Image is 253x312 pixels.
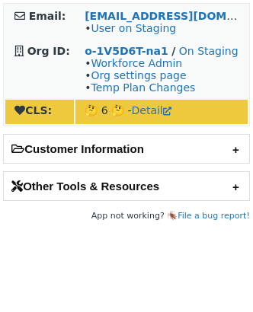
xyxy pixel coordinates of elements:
h2: Customer Information [4,135,249,163]
h2: Other Tools & Resources [4,172,249,200]
a: Workforce Admin [91,57,182,69]
a: Detail [132,104,171,116]
a: Org settings page [91,69,186,81]
strong: / [171,45,175,57]
span: • • • [85,57,195,94]
a: o-1V5D6T-na1 [85,45,168,57]
strong: Email: [29,10,66,22]
strong: CLS: [14,104,52,116]
footer: App not working? 🪳 [3,209,250,224]
a: On Staging [179,45,239,57]
td: 🤔 6 🤔 - [75,100,248,124]
a: User on Staging [91,22,176,34]
a: Temp Plan Changes [91,81,195,94]
span: • [85,22,176,34]
strong: Org ID: [27,45,70,57]
a: File a bug report! [178,211,250,221]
